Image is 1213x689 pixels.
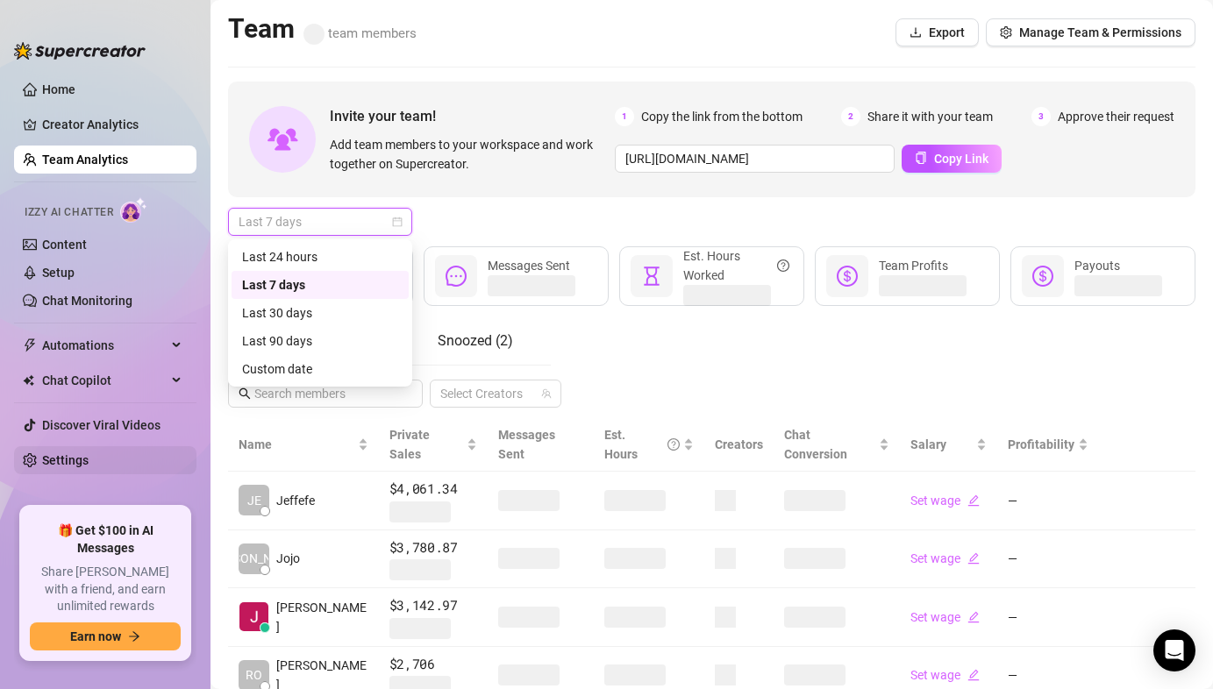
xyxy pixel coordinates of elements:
a: Set wageedit [910,494,980,508]
span: question-circle [777,246,789,285]
span: JE [247,491,261,510]
h2: Team [228,12,417,46]
a: Set wageedit [910,610,980,624]
a: Set wageedit [910,551,980,565]
div: Est. Hours Worked [683,246,789,285]
span: Share it with your team [867,107,993,126]
span: copy [915,152,927,164]
td: — [997,588,1099,647]
button: Export [895,18,979,46]
span: Messages Sent [498,428,555,461]
span: edit [967,669,980,681]
div: Custom date [242,359,398,379]
span: [PERSON_NAME] [207,549,301,568]
span: thunderbolt [23,338,37,352]
span: 2 [841,107,860,126]
span: Earn now [70,629,121,643]
span: $3,142.97 [389,595,477,616]
span: Jojo [276,549,300,568]
td: — [997,530,1099,589]
a: Settings [42,453,89,467]
div: Last 24 hours [242,247,398,266]
span: Share [PERSON_NAME] with a friend, and earn unlimited rewards [30,564,181,615]
span: message [446,266,467,287]
span: download [910,26,922,39]
div: Open Intercom Messenger [1153,629,1195,671]
span: $2,706 [389,654,477,675]
span: Team Profits [879,259,948,273]
span: Chat Conversion [784,428,847,461]
th: Name [228,418,379,472]
div: Last 24 hours [232,243,409,271]
span: Profitability [1008,437,1074,451]
div: Last 90 days [242,331,398,351]
span: Private Sales [389,428,430,461]
span: Automations [42,331,167,359]
span: $4,061.34 [389,479,477,500]
span: Last 7 days [239,209,402,235]
span: edit [967,494,980,507]
span: calendar [392,217,403,227]
a: Content [42,238,87,252]
div: Last 90 days [232,327,409,355]
span: Snoozed ( 2 ) [438,332,513,349]
span: Izzy AI Chatter [25,204,113,221]
span: Approve their request [1058,107,1174,126]
span: edit [967,611,980,623]
button: Earn nowarrow-right [30,622,181,650]
a: Setup [42,266,75,280]
div: Custom date [232,355,409,383]
span: dollar-circle [837,266,858,287]
span: dollar-circle [1032,266,1053,287]
a: Team Analytics [42,153,128,167]
span: Name [239,435,354,454]
span: Copy the link from the bottom [641,107,803,126]
div: Last 30 days [232,299,409,327]
a: Chat Monitoring [42,294,132,308]
span: Copy Link [934,152,988,166]
div: Last 30 days [242,303,398,323]
span: question-circle [667,425,680,464]
span: Payouts [1074,259,1120,273]
span: Add team members to your workspace and work together on Supercreator. [330,135,608,174]
span: Manage Team & Permissions [1019,25,1181,39]
th: Creators [704,418,774,472]
span: Salary [910,437,946,451]
input: Search members [254,384,398,403]
span: Messages Sent [488,259,570,273]
button: Manage Team & Permissions [986,18,1195,46]
span: arrow-right [128,630,140,643]
img: logo-BBDzfeDw.svg [14,42,146,60]
span: team members [303,25,417,41]
span: Jeffefe [276,491,315,510]
span: hourglass [641,266,662,287]
a: Home [42,82,75,96]
img: AI Chatter [120,197,147,223]
span: $3,780.87 [389,537,477,558]
td: — [997,472,1099,530]
img: Chat Copilot [23,374,34,387]
div: Est. Hours [604,425,680,464]
span: 1 [615,107,634,126]
span: team [541,388,552,399]
span: search [239,387,251,400]
span: 3 [1031,107,1051,126]
span: 🎁 Get $100 in AI Messages [30,522,181,557]
img: Jane [239,602,268,631]
a: Discover Viral Videos [42,418,161,432]
span: [PERSON_NAME] [276,598,368,636]
span: RO [246,665,262,685]
span: edit [967,552,980,565]
span: Chat Copilot [42,366,167,394]
button: Copy Link [902,145,1002,173]
div: Last 7 days [242,275,398,295]
span: setting [1000,26,1012,39]
div: Last 7 days [232,271,409,299]
span: Export [929,25,965,39]
a: Set wageedit [910,668,980,682]
a: Creator Analytics [42,110,182,139]
span: Invite your team! [330,105,615,127]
